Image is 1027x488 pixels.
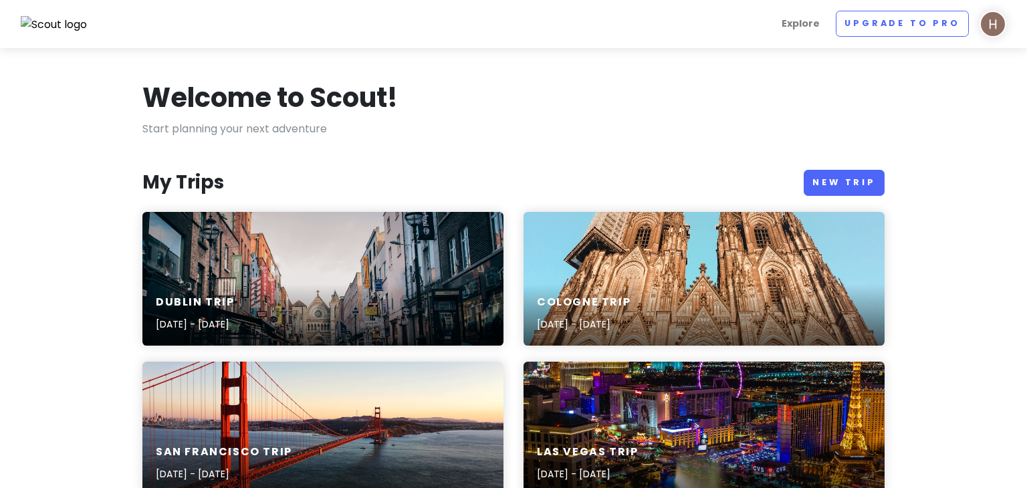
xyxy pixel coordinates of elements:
a: Explore [776,11,825,37]
h6: San Francisco Trip [156,445,292,459]
h6: Las Vegas Trip [537,445,638,459]
p: [DATE] - [DATE] [156,467,292,481]
p: [DATE] - [DATE] [537,467,638,481]
a: Upgrade to Pro [836,11,969,37]
h3: My Trips [142,170,224,195]
h6: Dublin Trip [156,295,235,310]
a: New Trip [804,170,885,196]
a: people walking on street heading towards churchDublin Trip[DATE] - [DATE] [142,212,503,346]
p: [DATE] - [DATE] [156,317,235,332]
p: [DATE] - [DATE] [537,317,631,332]
img: Scout logo [21,16,88,33]
h6: Cologne Trip [537,295,631,310]
a: low angle photography of Cologne Cathedral, FranceCologne Trip[DATE] - [DATE] [524,212,885,346]
p: Start planning your next adventure [142,120,885,138]
img: User profile [980,11,1006,37]
h1: Welcome to Scout! [142,80,398,115]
